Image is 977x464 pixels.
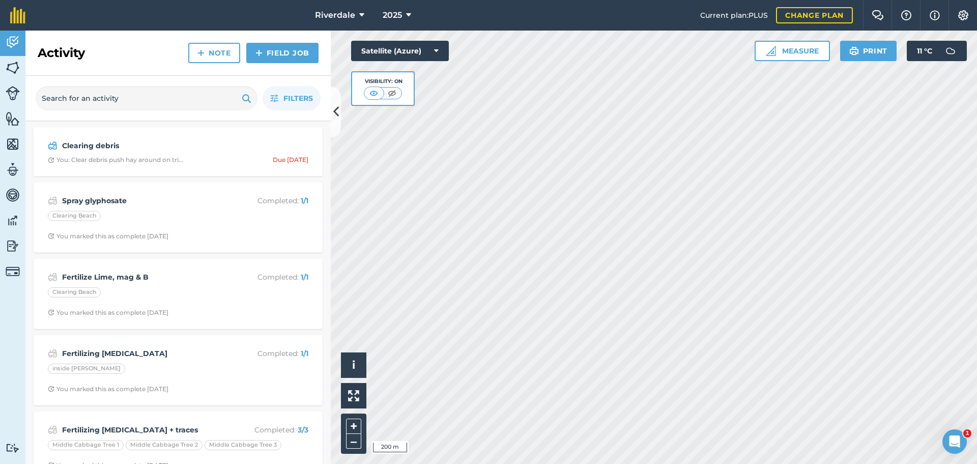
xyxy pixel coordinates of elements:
[364,77,403,86] div: Visibility: On
[6,86,20,100] img: svg+xml;base64,PD94bWwgdmVyc2lvbj0iMS4wIiBlbmNvZGluZz0idXRmLTgiPz4KPCEtLSBHZW5lcmF0b3I6IEFkb2JlIE...
[255,47,263,59] img: svg+xml;base64,PHN2ZyB4bWxucz0iaHR0cDovL3d3dy53My5vcmcvMjAwMC9zdmciIHdpZHRoPSIxNCIgaGVpZ2h0PSIyNC...
[6,264,20,279] img: svg+xml;base64,PD94bWwgdmVyc2lvbj0iMS4wIiBlbmNvZGluZz0idXRmLTgiPz4KPCEtLSBHZW5lcmF0b3I6IEFkb2JlIE...
[776,7,853,23] a: Change plan
[766,46,776,56] img: Ruler icon
[940,41,961,61] img: svg+xml;base64,PD94bWwgdmVyc2lvbj0iMS4wIiBlbmNvZGluZz0idXRmLTgiPz4KPCEtLSBHZW5lcmF0b3I6IEFkb2JlIE...
[227,271,308,283] p: Completed :
[48,385,168,393] div: You marked this as complete [DATE]
[62,140,223,151] strong: Clearing debris
[197,47,205,59] img: svg+xml;base64,PHN2ZyB4bWxucz0iaHR0cDovL3d3dy53My5vcmcvMjAwMC9zdmciIHdpZHRoPSIxNCIgaGVpZ2h0PSIyNC...
[48,211,101,221] div: Clearing Beach
[957,10,969,20] img: A cog icon
[900,10,912,20] img: A question mark icon
[62,195,223,206] strong: Spray glyphosate
[48,309,54,316] img: Clock with arrow pointing clockwise
[263,86,321,111] button: Filters
[348,390,359,401] img: Four arrows, one pointing top left, one top right, one bottom right and the last bottom left
[301,196,308,205] strong: 1 / 1
[40,265,317,323] a: Fertilize Lime, mag & BCompleted: 1/1Clearing BeachClock with arrow pointing clockwiseYou marked ...
[40,341,317,399] a: Fertilizing [MEDICAL_DATA]Completed: 1/1inside [PERSON_NAME]Clock with arrow pointing clockwiseYo...
[6,137,20,152] img: svg+xml;base64,PHN2ZyB4bWxucz0iaHR0cDovL3d3dy53My5vcmcvMjAwMC9zdmciIHdpZHRoPSI1NiIgaGVpZ2h0PSI2MC...
[246,43,319,63] a: Field Job
[48,440,124,450] div: Middle Cabbage Tree 1
[346,434,361,449] button: –
[40,133,317,170] a: Clearing debrisClock with arrow pointing clockwiseYou: Clear debris push hay around on tri...Due ...
[6,162,20,177] img: svg+xml;base64,PD94bWwgdmVyc2lvbj0iMS4wIiBlbmNvZGluZz0idXRmLTgiPz4KPCEtLSBHZW5lcmF0b3I6IEFkb2JlIE...
[6,213,20,228] img: svg+xml;base64,PD94bWwgdmVyc2lvbj0iMS4wIiBlbmNvZGluZz0idXRmLTgiPz4KPCEtLSBHZW5lcmF0b3I6IEFkb2JlIE...
[205,440,281,450] div: Middle Cabbage Tree 3
[298,425,308,434] strong: 3 / 3
[917,41,932,61] span: 11 ° C
[62,424,223,435] strong: Fertilizing [MEDICAL_DATA] + traces
[48,287,101,297] div: Clearing Beach
[907,41,967,61] button: 11 °C
[62,348,223,359] strong: Fertilizing [MEDICAL_DATA]
[301,272,308,282] strong: 1 / 1
[48,157,54,163] img: Clock with arrow pointing clockwise
[6,35,20,50] img: svg+xml;base64,PD94bWwgdmVyc2lvbj0iMS4wIiBlbmNvZGluZz0idXRmLTgiPz4KPCEtLSBHZW5lcmF0b3I6IEFkb2JlIE...
[386,88,398,98] img: svg+xml;base64,PHN2ZyB4bWxucz0iaHR0cDovL3d3dy53My5vcmcvMjAwMC9zdmciIHdpZHRoPSI1MCIgaGVpZ2h0PSI0MC...
[6,187,20,203] img: svg+xml;base64,PD94bWwgdmVyc2lvbj0iMS4wIiBlbmNvZGluZz0idXRmLTgiPz4KPCEtLSBHZW5lcmF0b3I6IEFkb2JlIE...
[48,140,58,152] img: svg+xml;base64,PD94bWwgdmVyc2lvbj0iMS4wIiBlbmNvZGluZz0idXRmLTgiPz4KPCEtLSBHZW5lcmF0b3I6IEFkb2JlIE...
[48,309,168,317] div: You marked this as complete [DATE]
[6,238,20,254] img: svg+xml;base64,PD94bWwgdmVyc2lvbj0iMS4wIiBlbmNvZGluZz0idXRmLTgiPz4KPCEtLSBHZW5lcmF0b3I6IEFkb2JlIE...
[383,9,402,21] span: 2025
[6,111,20,126] img: svg+xml;base64,PHN2ZyB4bWxucz0iaHR0cDovL3d3dy53My5vcmcvMjAwMC9zdmciIHdpZHRoPSI1NiIgaGVpZ2h0PSI2MC...
[36,86,257,111] input: Search for an activity
[48,233,54,239] img: Clock with arrow pointing clockwise
[840,41,897,61] button: Print
[227,195,308,206] p: Completed :
[352,359,355,371] span: i
[48,364,125,374] div: inside [PERSON_NAME]
[48,347,58,360] img: svg+xml;base64,PD94bWwgdmVyc2lvbj0iMS4wIiBlbmNvZGluZz0idXRmLTgiPz4KPCEtLSBHZW5lcmF0b3I6IEFkb2JlIE...
[849,45,859,57] img: svg+xml;base64,PHN2ZyB4bWxucz0iaHR0cDovL3d3dy53My5vcmcvMjAwMC9zdmciIHdpZHRoPSIxOSIgaGVpZ2h0PSIyNC...
[346,419,361,434] button: +
[38,45,85,61] h2: Activity
[242,92,251,104] img: svg+xml;base64,PHN2ZyB4bWxucz0iaHR0cDovL3d3dy53My5vcmcvMjAwMC9zdmciIHdpZHRoPSIxOSIgaGVpZ2h0PSIyNC...
[48,271,58,283] img: svg+xml;base64,PD94bWwgdmVyc2lvbj0iMS4wIiBlbmNvZGluZz0idXRmLTgiPz4KPCEtLSBHZW5lcmF0b3I6IEFkb2JlIE...
[48,424,58,436] img: svg+xml;base64,PD94bWwgdmVyc2lvbj0iMS4wIiBlbmNvZGluZz0idXRmLTgiPz4KPCEtLSBHZW5lcmF0b3I6IEFkb2JlIE...
[963,429,971,438] span: 1
[930,9,940,21] img: svg+xml;base64,PHN2ZyB4bWxucz0iaHR0cDovL3d3dy53My5vcmcvMjAwMC9zdmciIHdpZHRoPSIxNyIgaGVpZ2h0PSIxNy...
[351,41,449,61] button: Satellite (Azure)
[273,156,308,164] div: Due [DATE]
[6,443,20,453] img: svg+xml;base64,PD94bWwgdmVyc2lvbj0iMS4wIiBlbmNvZGluZz0idXRmLTgiPz4KPCEtLSBHZW5lcmF0b3I6IEFkb2JlIE...
[48,156,183,164] div: You: Clear debris push hay around on tri...
[48,386,54,392] img: Clock with arrow pointing clockwise
[227,424,308,435] p: Completed :
[700,10,768,21] span: Current plan : PLUS
[48,232,168,240] div: You marked this as complete [DATE]
[301,349,308,358] strong: 1 / 1
[40,188,317,247] a: Spray glyphosateCompleted: 1/1Clearing BeachClock with arrow pointing clockwiseYou marked this as...
[341,352,366,378] button: i
[126,440,203,450] div: Middle Cabbage Tree 2
[872,10,884,20] img: Two speech bubbles overlapping with the left bubble in the forefront
[315,9,355,21] span: Riverdale
[755,41,830,61] button: Measure
[10,7,25,23] img: fieldmargin Logo
[6,60,20,75] img: svg+xml;base64,PHN2ZyB4bWxucz0iaHR0cDovL3d3dy53My5vcmcvMjAwMC9zdmciIHdpZHRoPSI1NiIgaGVpZ2h0PSI2MC...
[62,271,223,283] strong: Fertilize Lime, mag & B
[942,429,967,454] iframe: Intercom live chat
[227,348,308,359] p: Completed :
[188,43,240,63] a: Note
[367,88,380,98] img: svg+xml;base64,PHN2ZyB4bWxucz0iaHR0cDovL3d3dy53My5vcmcvMjAwMC9zdmciIHdpZHRoPSI1MCIgaGVpZ2h0PSI0MC...
[283,93,313,104] span: Filters
[48,195,58,207] img: svg+xml;base64,PD94bWwgdmVyc2lvbj0iMS4wIiBlbmNvZGluZz0idXRmLTgiPz4KPCEtLSBHZW5lcmF0b3I6IEFkb2JlIE...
